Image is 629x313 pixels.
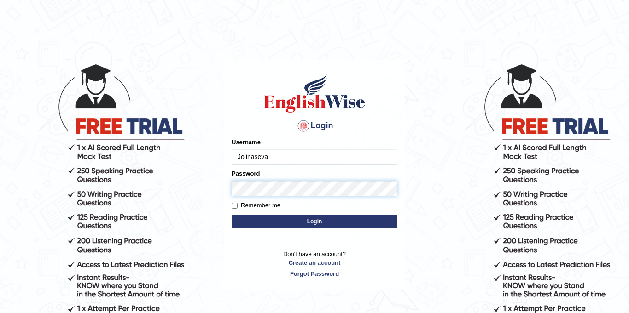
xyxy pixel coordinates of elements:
a: Forgot Password [232,269,397,278]
button: Login [232,215,397,228]
p: Don't have an account? [232,250,397,278]
a: Create an account [232,258,397,267]
label: Remember me [232,201,280,210]
label: Password [232,169,260,178]
h4: Login [232,119,397,133]
label: Username [232,138,261,147]
input: Remember me [232,203,238,209]
img: Logo of English Wise sign in for intelligent practice with AI [262,73,367,114]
